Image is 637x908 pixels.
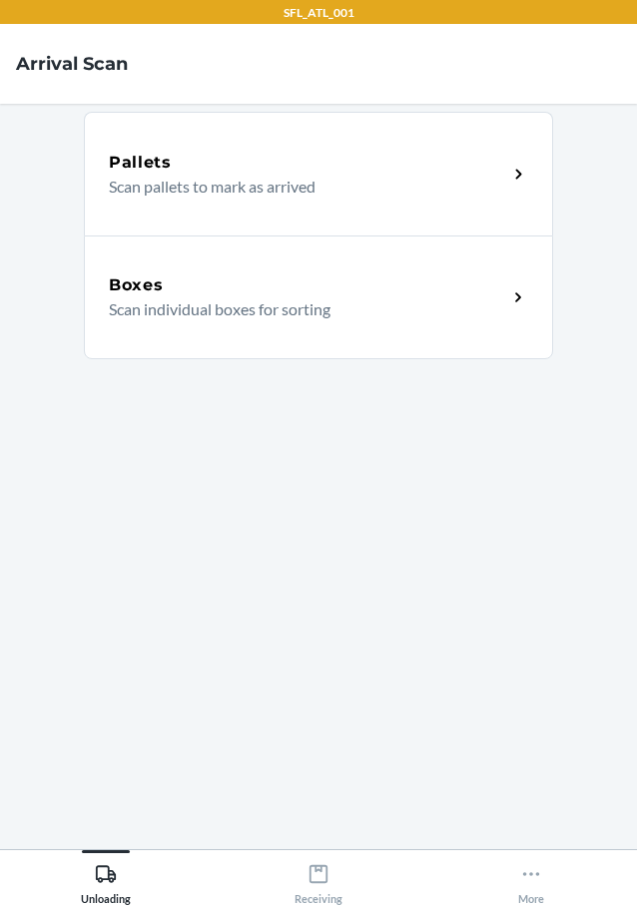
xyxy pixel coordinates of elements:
a: PalletsScan pallets to mark as arrived [84,112,553,235]
button: Receiving [213,850,425,905]
h5: Boxes [109,273,164,297]
h5: Pallets [109,151,172,175]
a: BoxesScan individual boxes for sorting [84,235,553,359]
div: Receiving [295,855,342,905]
p: Scan individual boxes for sorting [109,297,491,321]
div: Unloading [81,855,131,905]
div: More [518,855,544,905]
p: SFL_ATL_001 [284,4,354,22]
h4: Arrival Scan [16,51,128,77]
p: Scan pallets to mark as arrived [109,175,491,199]
button: More [424,850,637,905]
